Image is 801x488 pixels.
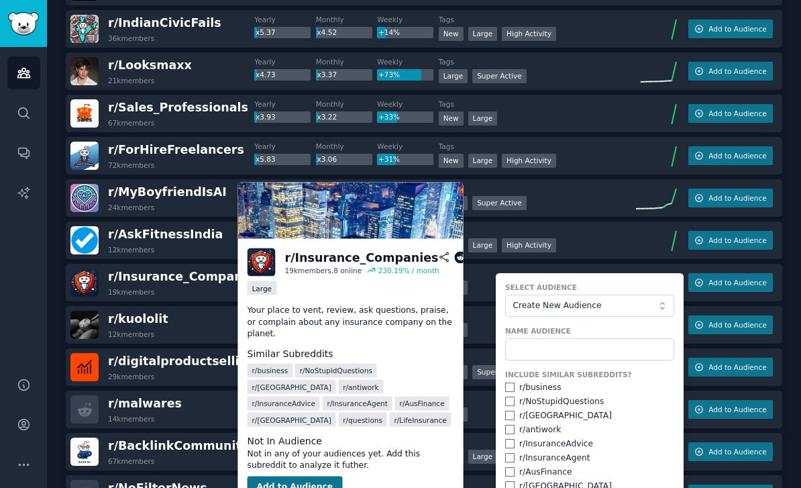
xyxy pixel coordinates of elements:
[108,397,182,410] span: r/ malwares
[108,414,154,424] div: 14k members
[377,99,438,109] dt: Weekly
[708,278,766,287] span: Add to Audience
[519,396,604,408] div: r/ NoStupidQuestions
[108,185,227,199] span: r/ MyBoyfriendIsAI
[439,269,623,278] dt: Tags
[519,438,593,450] div: r/ InsuranceAdvice
[468,154,498,168] div: Large
[252,366,288,375] span: r/ business
[108,76,154,85] div: 21k members
[254,99,315,109] dt: Yearly
[108,160,154,170] div: 72k members
[70,57,99,85] img: Looksmaxx
[378,113,400,121] span: +33%
[248,305,454,340] p: Your place to vent, review, ask questions, praise, or complain about any insurance company on the...
[317,28,337,36] span: x4.52
[708,447,766,456] span: Add to Audience
[378,28,400,36] span: +14%
[317,155,337,163] span: x3.06
[317,70,337,79] span: x3.37
[468,450,498,464] div: Large
[254,57,315,66] dt: Yearly
[688,273,773,292] button: Add to Audience
[708,193,766,203] span: Add to Audience
[8,12,39,36] img: GummySearch logo
[708,405,766,414] span: Add to Audience
[468,27,498,41] div: Large
[519,467,572,479] div: r/ AusFinance
[505,295,674,318] button: Create New Audience
[70,142,99,170] img: ForHireFreelancers
[248,434,454,448] dt: Not In Audience
[505,283,674,292] label: Select Audience
[256,113,276,121] span: x3.93
[502,238,556,252] div: High Activity
[708,24,766,34] span: Add to Audience
[70,99,99,128] img: Sales_Professionals
[688,19,773,38] button: Add to Audience
[254,142,315,151] dt: Yearly
[327,399,387,408] span: r/ InsuranceAgent
[108,58,192,72] span: r/ Looksmaxx
[377,142,438,151] dt: Weekly
[688,189,773,207] button: Add to Audience
[519,382,562,394] div: r/ business
[472,196,527,210] div: Super Active
[254,15,315,24] dt: Yearly
[285,249,439,266] div: r/ Insurance_Companies
[316,57,377,66] dt: Monthly
[70,269,99,297] img: Insurance_Companies
[519,424,561,436] div: r/ antiwork
[256,28,276,36] span: x5.37
[108,439,249,452] span: r/ BacklinkCommunity
[708,362,766,372] span: Add to Audience
[248,248,276,277] img: Insurance_Companies
[439,111,464,126] div: New
[505,326,674,336] label: Name Audience
[252,415,331,424] span: r/ [GEOGRAPHIC_DATA]
[688,358,773,377] button: Add to Audience
[708,320,766,330] span: Add to Audience
[439,142,623,151] dt: Tags
[472,69,527,83] div: Super Active
[394,415,446,424] span: r/ LifeInsurance
[688,104,773,123] button: Add to Audience
[300,366,372,375] span: r/ NoStupidQuestions
[343,382,378,391] span: r/ antiwork
[70,184,99,212] img: MyBoyfriendIsAI
[468,238,498,252] div: Large
[108,354,256,368] span: r/ digitalproductselling
[108,203,154,212] div: 24k members
[519,410,612,422] div: r/ [GEOGRAPHIC_DATA]
[108,372,154,381] div: 29k members
[439,15,623,24] dt: Tags
[108,143,244,156] span: r/ ForHireFreelancers
[439,154,464,168] div: New
[70,15,99,43] img: IndianCivicFails
[377,57,438,66] dt: Weekly
[439,57,623,66] dt: Tags
[108,270,262,283] span: r/ Insurance_Companies
[439,184,623,193] dt: Tags
[238,183,464,239] img: Insurance Company Reviews
[248,281,277,295] div: Large
[688,62,773,81] button: Add to Audience
[70,353,99,381] img: digitalproductselling
[688,442,773,461] button: Add to Audience
[285,266,362,275] div: 19k members, 8 online
[708,109,766,118] span: Add to Audience
[316,99,377,109] dt: Monthly
[256,70,276,79] span: x4.73
[505,370,674,379] label: Include Similar Subreddits?
[502,27,556,41] div: High Activity
[513,300,659,312] span: Create New Audience
[317,113,337,121] span: x3.22
[708,236,766,245] span: Add to Audience
[108,228,223,241] span: r/ AskFitnessIndia
[108,456,154,466] div: 67k members
[108,330,154,339] div: 12k members
[439,99,623,109] dt: Tags
[316,142,377,151] dt: Monthly
[316,15,377,24] dt: Monthly
[70,226,99,254] img: AskFitnessIndia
